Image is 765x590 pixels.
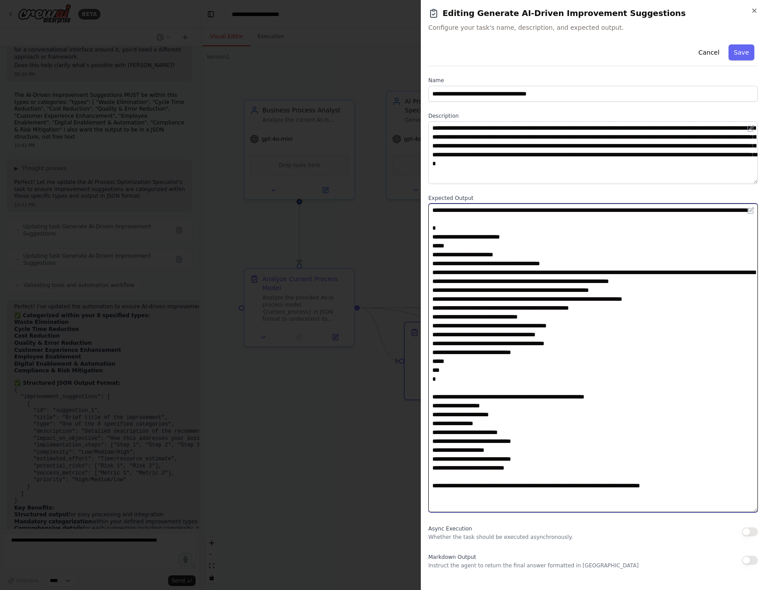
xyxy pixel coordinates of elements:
[428,562,639,569] p: Instruct the agent to return the final answer formatted in [GEOGRAPHIC_DATA]
[729,44,754,60] button: Save
[745,123,756,134] button: Open in editor
[428,77,758,84] label: Name
[693,44,725,60] button: Cancel
[428,23,758,32] span: Configure your task's name, description, and expected output.
[428,112,758,120] label: Description
[745,205,756,216] button: Open in editor
[428,554,476,560] span: Markdown Output
[428,534,573,541] p: Whether the task should be executed asynchronously.
[428,195,758,202] label: Expected Output
[428,7,758,20] h2: Editing Generate AI-Driven Improvement Suggestions
[428,526,472,532] span: Async Execution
